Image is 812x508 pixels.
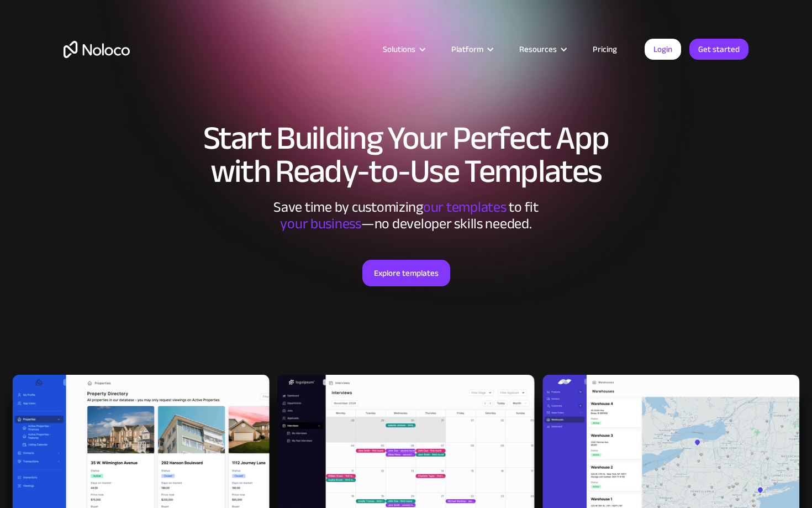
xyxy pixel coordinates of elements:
div: Resources [519,42,557,56]
a: Get started [689,39,748,60]
span: your business [280,210,361,237]
div: Resources [505,42,579,56]
div: Save time by customizing to fit ‍ —no developer skills needed. [240,199,572,232]
div: Platform [437,42,505,56]
div: Solutions [369,42,437,56]
a: Pricing [579,42,631,56]
a: Login [645,39,681,60]
span: our templates [423,193,507,221]
a: home [64,41,130,58]
div: Solutions [383,42,415,56]
h1: Start Building Your Perfect App with Ready-to-Use Templates [64,122,748,188]
div: Platform [451,42,483,56]
a: Explore templates [362,260,450,286]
